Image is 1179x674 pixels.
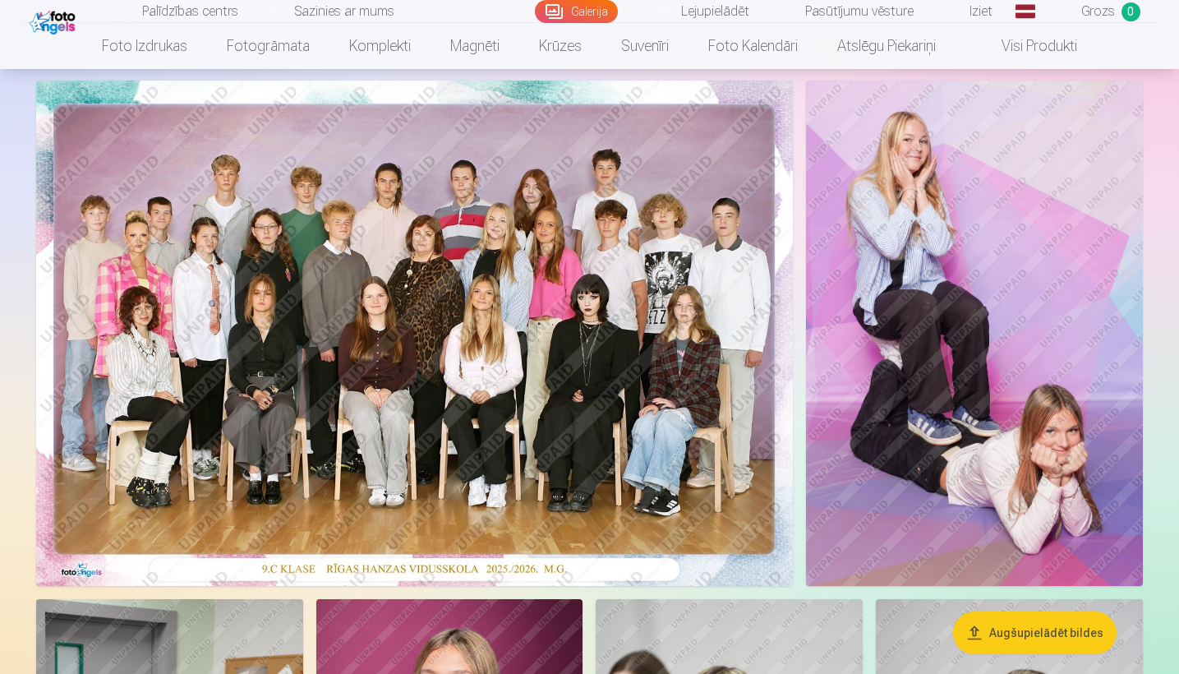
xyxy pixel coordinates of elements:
a: Visi produkti [956,23,1097,69]
a: Magnēti [431,23,519,69]
a: Fotogrāmata [207,23,329,69]
span: Grozs [1081,2,1115,21]
a: Krūzes [519,23,601,69]
a: Foto izdrukas [82,23,207,69]
span: 0 [1121,2,1140,21]
img: /fa1 [30,7,80,35]
button: Augšupielādēt bildes [953,612,1117,654]
a: Foto kalendāri [689,23,817,69]
a: Suvenīri [601,23,689,69]
a: Atslēgu piekariņi [817,23,956,69]
a: Komplekti [329,23,431,69]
